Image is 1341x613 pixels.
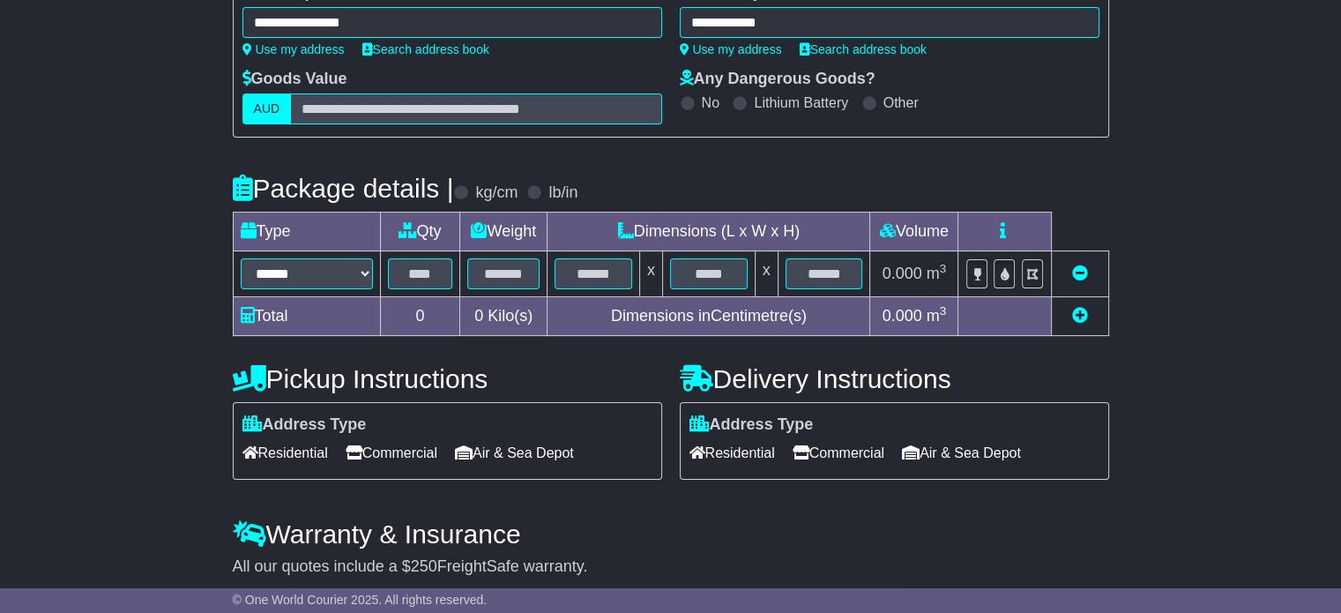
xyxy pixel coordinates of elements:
[883,307,922,325] span: 0.000
[233,520,1109,549] h4: Warranty & Insurance
[1072,265,1088,282] a: Remove this item
[233,174,454,203] h4: Package details |
[233,593,488,607] span: © One World Courier 2025. All rights reserved.
[927,265,947,282] span: m
[883,94,919,111] label: Other
[242,70,347,89] label: Goods Value
[689,415,814,435] label: Address Type
[1072,307,1088,325] a: Add new item
[242,93,292,124] label: AUD
[639,251,662,297] td: x
[233,297,380,336] td: Total
[380,297,460,336] td: 0
[460,213,548,251] td: Weight
[233,213,380,251] td: Type
[460,297,548,336] td: Kilo(s)
[883,265,922,282] span: 0.000
[548,213,870,251] td: Dimensions (L x W x H)
[475,183,518,203] label: kg/cm
[548,183,577,203] label: lb/in
[411,557,437,575] span: 250
[680,364,1109,393] h4: Delivery Instructions
[474,307,483,325] span: 0
[242,439,328,467] span: Residential
[233,364,662,393] h4: Pickup Instructions
[233,557,1109,577] div: All our quotes include a $ FreightSafe warranty.
[754,94,848,111] label: Lithium Battery
[346,439,437,467] span: Commercial
[242,42,345,56] a: Use my address
[680,70,875,89] label: Any Dangerous Goods?
[902,439,1021,467] span: Air & Sea Depot
[755,251,778,297] td: x
[548,297,870,336] td: Dimensions in Centimetre(s)
[362,42,489,56] a: Search address book
[455,439,574,467] span: Air & Sea Depot
[870,213,958,251] td: Volume
[940,262,947,275] sup: 3
[242,415,367,435] label: Address Type
[380,213,460,251] td: Qty
[702,94,719,111] label: No
[800,42,927,56] a: Search address book
[940,304,947,318] sup: 3
[680,42,782,56] a: Use my address
[689,439,775,467] span: Residential
[927,307,947,325] span: m
[793,439,884,467] span: Commercial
